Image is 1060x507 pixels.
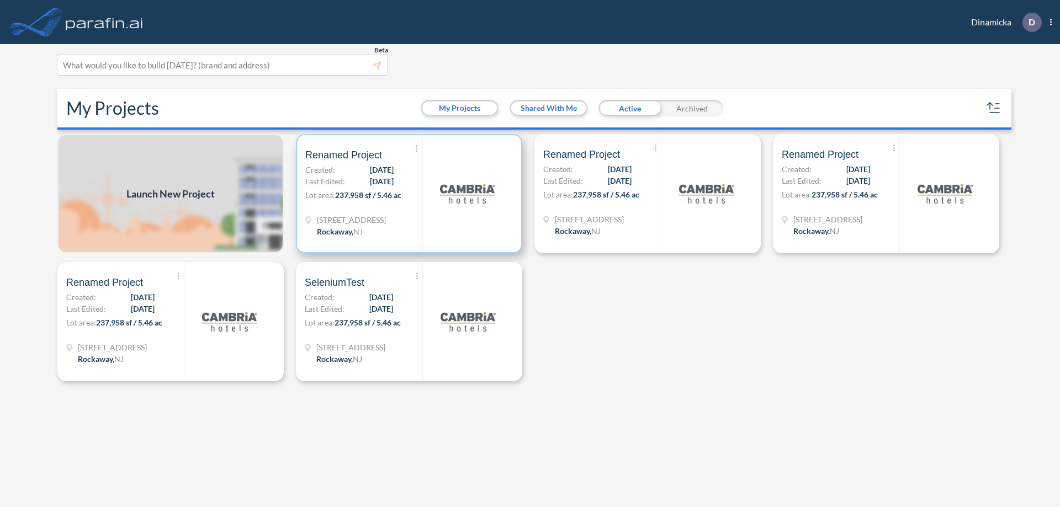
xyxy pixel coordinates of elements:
img: logo [440,166,495,221]
span: Renamed Project [782,148,858,161]
span: Launch New Project [126,186,215,201]
span: Created: [543,163,573,175]
span: 321 Mt Hope Ave [793,214,862,225]
div: Rockaway, NJ [555,225,601,237]
span: [DATE] [131,303,155,314]
span: 237,958 sf / 5.46 ac [573,190,639,199]
span: NJ [591,226,601,236]
span: 321 Mt Hope Ave [78,341,147,353]
span: Rockaway , [793,226,830,236]
span: Last Edited: [305,175,345,187]
span: NJ [353,354,362,364]
span: Lot area: [305,318,335,327]
span: [DATE] [369,303,393,314]
img: logo [679,166,734,221]
span: 321 Mt Hope Ave [555,214,624,225]
div: Dinamicka [955,13,1052,32]
span: [DATE] [131,291,155,303]
span: [DATE] [608,163,632,175]
span: Lot area: [305,190,335,200]
span: 321 Mt Hope Ave [317,214,386,226]
span: Last Edited: [66,303,106,314]
span: SeleniumTest [305,276,364,289]
div: Rockaway, NJ [317,226,363,237]
button: My Projects [422,102,497,115]
span: Beta [374,46,388,55]
span: Renamed Project [66,276,143,289]
span: [DATE] [608,175,632,186]
img: logo [441,294,496,349]
img: logo [202,294,257,349]
div: Rockaway, NJ [78,353,124,365]
span: Renamed Project [305,148,382,162]
span: [DATE] [369,291,393,303]
span: [DATE] [846,163,870,175]
span: NJ [114,354,124,364]
span: Created: [305,164,335,175]
div: Archived [661,100,723,116]
span: Lot area: [543,190,573,199]
div: Rockaway, NJ [793,225,839,237]
span: Last Edited: [305,303,344,314]
span: Created: [782,163,812,175]
div: Rockaway, NJ [316,353,362,365]
span: [DATE] [370,164,394,175]
span: 321 Mt Hope Ave [316,341,385,353]
span: NJ [353,227,363,236]
span: 237,958 sf / 5.46 ac [812,190,878,199]
span: Rockaway , [78,354,114,364]
img: logo [63,11,145,33]
span: Rockaway , [555,226,591,236]
img: logo [918,166,973,221]
span: Last Edited: [782,175,821,186]
a: Launch New Project [57,134,284,253]
span: Created: [305,291,335,303]
img: add [57,134,284,253]
span: Last Edited: [543,175,583,186]
button: sort [985,99,1003,117]
span: Lot area: [782,190,812,199]
span: NJ [830,226,839,236]
span: [DATE] [370,175,394,187]
span: 237,958 sf / 5.46 ac [96,318,162,327]
div: Active [598,100,661,116]
p: D [1029,17,1035,27]
span: Renamed Project [543,148,620,161]
span: Lot area: [66,318,96,327]
span: Rockaway , [316,354,353,364]
button: Shared With Me [511,102,586,115]
span: 237,958 sf / 5.46 ac [335,190,401,200]
span: [DATE] [846,175,870,186]
span: 237,958 sf / 5.46 ac [335,318,401,327]
span: Rockaway , [317,227,353,236]
span: Created: [66,291,96,303]
h2: My Projects [66,98,159,119]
